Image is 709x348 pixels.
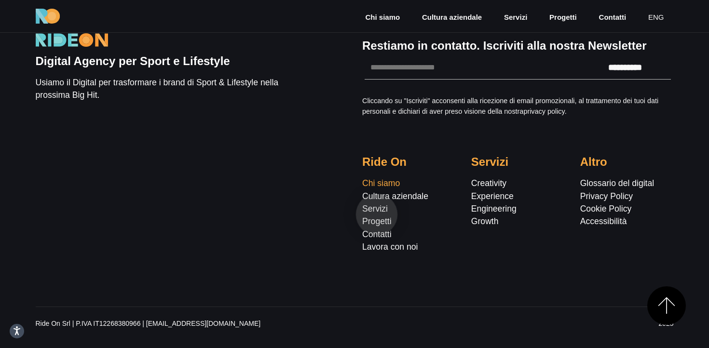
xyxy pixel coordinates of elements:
[362,204,388,214] a: Servizi
[580,178,654,188] a: Glossario del digital
[36,54,293,68] h5: Digital Agency per Sport e Lifestyle
[503,12,528,23] a: Servizi
[471,319,674,336] p: 2025
[362,96,674,124] p: Cliccando su "Iscriviti" acconsenti alla ricezione di email promozionali, al trattamento dei tuoi...
[471,204,517,214] a: Engineering
[36,76,293,109] p: Usiamo il Digital per trasformare i brand di Sport & Lifestyle nella prossima Big Hit.
[362,216,392,226] a: Progetti
[362,242,418,252] a: Lavora con noi
[421,12,483,23] a: Cultura aziendale
[548,12,578,23] a: Progetti
[580,216,627,226] a: Accessibilità
[471,191,514,201] a: Experience
[36,33,108,47] img: Logo
[362,191,428,201] a: Cultura aziendale
[362,155,456,169] h5: Ride On
[647,12,665,23] a: eng
[362,39,674,53] h5: Restiamo in contatto. Iscriviti alla nostra Newsletter
[580,204,632,214] a: Cookie Policy
[471,155,565,169] h5: Servizi
[598,12,627,23] a: Contatti
[471,178,506,188] a: Creativity
[362,229,392,239] a: Contatti
[523,107,564,115] a: privacy policy
[580,155,674,169] h5: Altro
[580,191,633,201] a: Privacy Policy
[362,178,400,188] a: Chi siamo
[364,12,401,23] a: Chi siamo
[471,216,499,226] a: Growth
[36,319,456,336] p: Ride On Srl | P.IVA IT12268380966 | [EMAIL_ADDRESS][DOMAIN_NAME]
[36,9,60,24] img: Ride On Agency Logo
